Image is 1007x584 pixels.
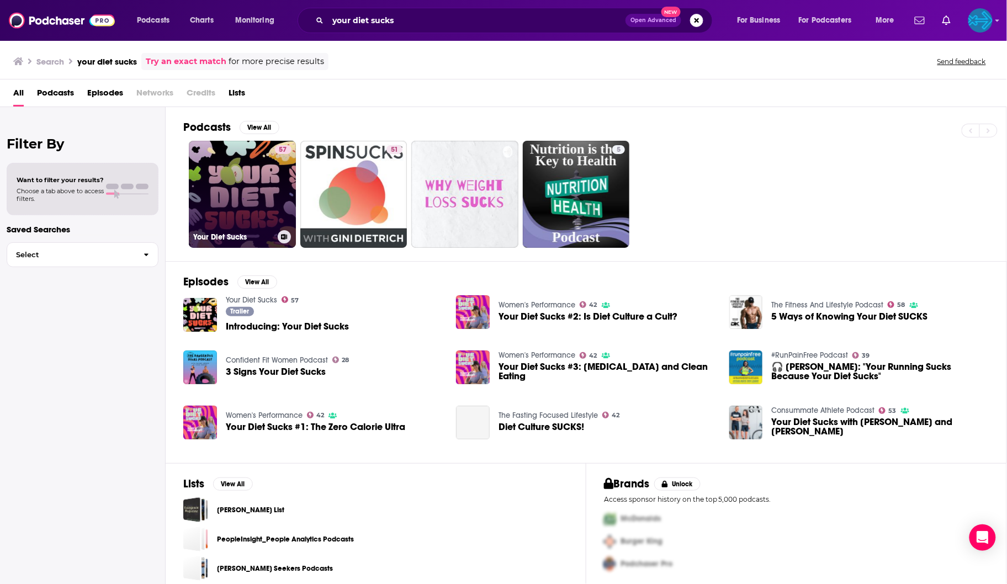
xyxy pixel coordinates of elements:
[626,14,681,27] button: Open AdvancedNew
[183,556,208,581] a: Mike Peditto_Job Seekers Podcasts
[17,187,104,203] span: Choose a tab above to access filters.
[229,84,245,107] a: Lists
[226,295,277,305] a: Your Diet Sucks
[771,362,989,381] a: 🎧 Adam Gilbert: "Your Running Sucks Because Your Diet Sucks"
[183,497,208,522] a: Marcus Lohrmann_Religion_Total List
[456,406,490,439] a: Diet Culture SUCKS!
[600,553,621,576] img: Third Pro Logo
[938,11,955,30] a: Show notifications dropdown
[876,13,894,28] span: More
[523,141,630,248] a: 5
[604,477,650,491] h2: Brands
[612,145,625,154] a: 5
[77,56,137,67] h3: your diet sucks
[190,13,214,28] span: Charts
[137,13,169,28] span: Podcasts
[604,495,989,503] p: Access sponsor history on the top 5,000 podcasts.
[282,296,299,303] a: 57
[308,8,723,33] div: Search podcasts, credits, & more...
[7,224,158,235] p: Saved Searches
[862,353,870,358] span: 39
[499,362,716,381] a: Your Diet Sucks #3: Orthorexia and Clean Eating
[7,136,158,152] h2: Filter By
[729,406,763,439] img: Your Diet Sucks with Kylee Van Horn and Zoë Rom
[456,351,490,384] img: Your Diet Sucks #3: Orthorexia and Clean Eating
[226,422,405,432] a: Your Diet Sucks #1: The Zero Calorie Ultra
[307,412,325,418] a: 42
[87,84,123,107] a: Episodes
[328,12,626,29] input: Search podcasts, credits, & more...
[230,308,249,315] span: Trailer
[889,408,897,413] span: 53
[183,12,220,29] a: Charts
[499,411,598,420] a: The Fasting Focused Lifestyle
[183,351,217,384] a: 3 Signs Your Diet Sucks
[17,176,104,184] span: Want to filter your results?
[879,407,897,414] a: 53
[654,477,701,491] button: Unlock
[391,145,398,156] span: 51
[737,13,781,28] span: For Business
[342,358,349,363] span: 28
[275,145,291,154] a: 57
[661,7,681,17] span: New
[600,508,621,530] img: First Pro Logo
[237,275,277,289] button: View All
[332,357,349,363] a: 28
[226,367,326,376] span: 3 Signs Your Diet Sucks
[227,12,289,29] button: open menu
[934,57,989,66] button: Send feedback
[621,560,672,569] span: Podchaser Pro
[386,145,402,154] a: 51
[852,352,870,359] a: 39
[189,141,296,248] a: 57Your Diet Sucks
[771,312,928,321] a: 5 Ways of Knowing Your Diet SUCKS
[316,413,324,418] span: 42
[590,302,597,307] span: 42
[9,10,115,31] a: Podchaser - Follow, Share and Rate Podcasts
[499,300,575,310] a: Women's Performance
[499,312,677,321] span: Your Diet Sucks #2: Is Diet Culture a Cult?
[217,533,354,545] a: PeopleInsight_People Analytics Podcasts
[499,422,584,432] a: Diet Culture SUCKS!
[968,8,993,33] button: Show profile menu
[240,121,279,134] button: View All
[226,355,328,365] a: Confident Fit Women Podcast
[183,298,217,332] img: Introducing: Your Diet Sucks
[226,322,349,331] a: Introducing: Your Diet Sucks
[217,562,333,575] a: [PERSON_NAME] Seekers Podcasts
[183,477,204,491] h2: Lists
[183,477,253,491] a: ListsView All
[729,12,794,29] button: open menu
[183,527,208,551] span: PeopleInsight_People Analytics Podcasts
[771,351,848,360] a: #RunPainFree Podcast
[235,13,274,28] span: Monitoring
[193,232,273,242] h3: Your Diet Sucks
[279,145,287,156] span: 57
[630,18,676,23] span: Open Advanced
[300,141,407,248] a: 51
[129,12,184,29] button: open menu
[888,301,905,308] a: 58
[771,362,989,381] span: 🎧 [PERSON_NAME]: "Your Running Sucks Because Your Diet Sucks"
[13,84,24,107] a: All
[456,295,490,329] img: Your Diet Sucks #2: Is Diet Culture a Cult?
[771,300,883,310] a: The Fitness And Lifestyle Podcast
[146,55,226,68] a: Try an exact match
[621,537,662,546] span: Burger King
[729,295,763,329] img: 5 Ways of Knowing Your Diet SUCKS
[183,120,231,134] h2: Podcasts
[183,120,279,134] a: PodcastsView All
[799,13,852,28] span: For Podcasters
[213,477,253,491] button: View All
